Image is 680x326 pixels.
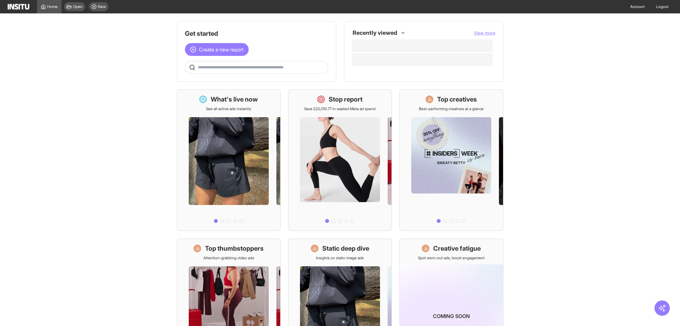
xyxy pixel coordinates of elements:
button: Create a new report [185,43,249,56]
h1: What's live now [211,95,258,104]
h1: Stop report [329,95,362,104]
span: New [98,4,106,9]
span: View more [474,30,495,35]
h1: Get started [185,29,328,38]
span: Home [47,4,58,9]
h1: Top creatives [437,95,477,104]
p: Insights on static image ads [316,255,364,261]
img: Logo [8,4,29,10]
a: Stop reportSave £20,010.77 in wasted Meta ad spend [288,89,392,231]
h1: Top thumbstoppers [205,244,264,253]
p: Save £20,010.77 in wasted Meta ad spend [304,106,376,111]
a: What's live nowSee all active ads instantly [177,89,281,231]
a: Top creativesBest-performing creatives at a glance [399,89,503,231]
p: Attention-grabbing video ads [203,255,254,261]
p: See all active ads instantly [206,106,251,111]
span: Create a new report [199,46,244,53]
p: Best-performing creatives at a glance [419,106,484,111]
span: Open [73,4,83,9]
h1: Static deep dive [322,244,369,253]
button: View more [474,30,495,36]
